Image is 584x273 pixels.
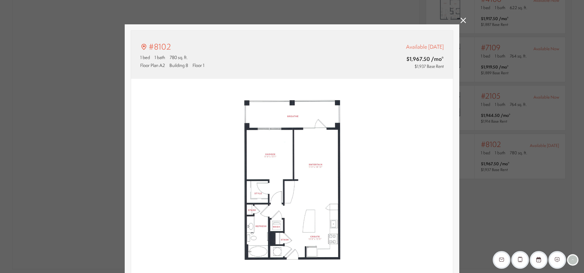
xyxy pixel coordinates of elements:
p: #8102 [149,41,171,53]
span: Available [DATE] [406,43,444,51]
span: $1,937 Base Rent [415,63,444,69]
span: 780 sq. ft. [170,54,187,61]
span: Floor Plan A2 [140,62,165,68]
span: Building 8 [169,62,188,68]
span: 1 bed [140,54,150,61]
span: 1 bath [155,54,165,61]
span: Floor 1 [193,62,204,68]
span: $1,967.50 /mo* [373,55,444,63]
